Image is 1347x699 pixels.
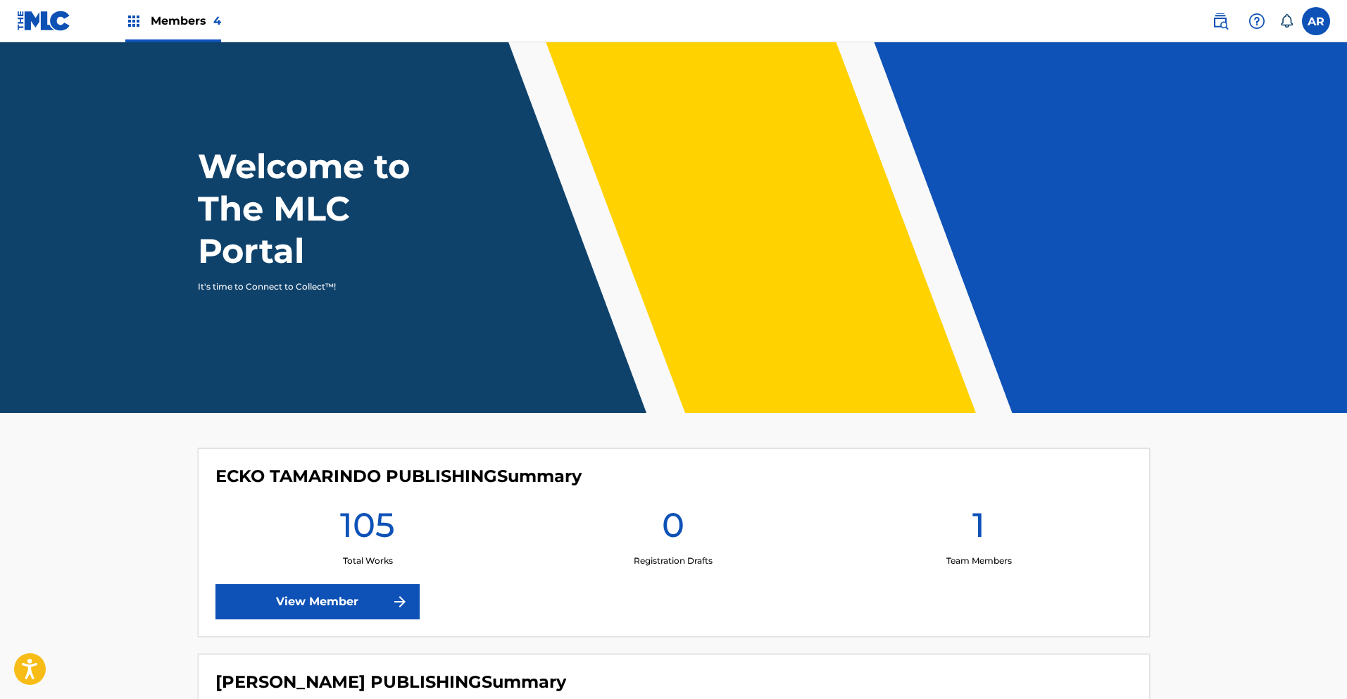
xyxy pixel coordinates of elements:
[151,13,221,29] span: Members
[391,593,408,610] img: f7272a7cc735f4ea7f67.svg
[662,504,684,555] h1: 0
[1279,14,1293,28] div: Notifications
[1206,7,1234,35] a: Public Search
[17,11,71,31] img: MLC Logo
[1277,631,1347,699] iframe: Chat Widget
[198,145,461,272] h1: Welcome to The MLC Portal
[215,672,566,693] h4: EC TINTERO PUBLISHING
[634,555,713,567] p: Registration Drafts
[198,280,442,293] p: It's time to Connect to Collect™!
[215,466,582,487] h4: ECKO TAMARINDO PUBLISHING
[1243,7,1271,35] div: Help
[343,555,393,567] p: Total Works
[215,584,420,619] a: View Member
[125,13,142,30] img: Top Rightsholders
[340,504,395,555] h1: 105
[1302,7,1330,35] div: User Menu
[972,504,985,555] h1: 1
[1212,13,1229,30] img: search
[946,555,1012,567] p: Team Members
[1248,13,1265,30] img: help
[213,14,221,27] span: 4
